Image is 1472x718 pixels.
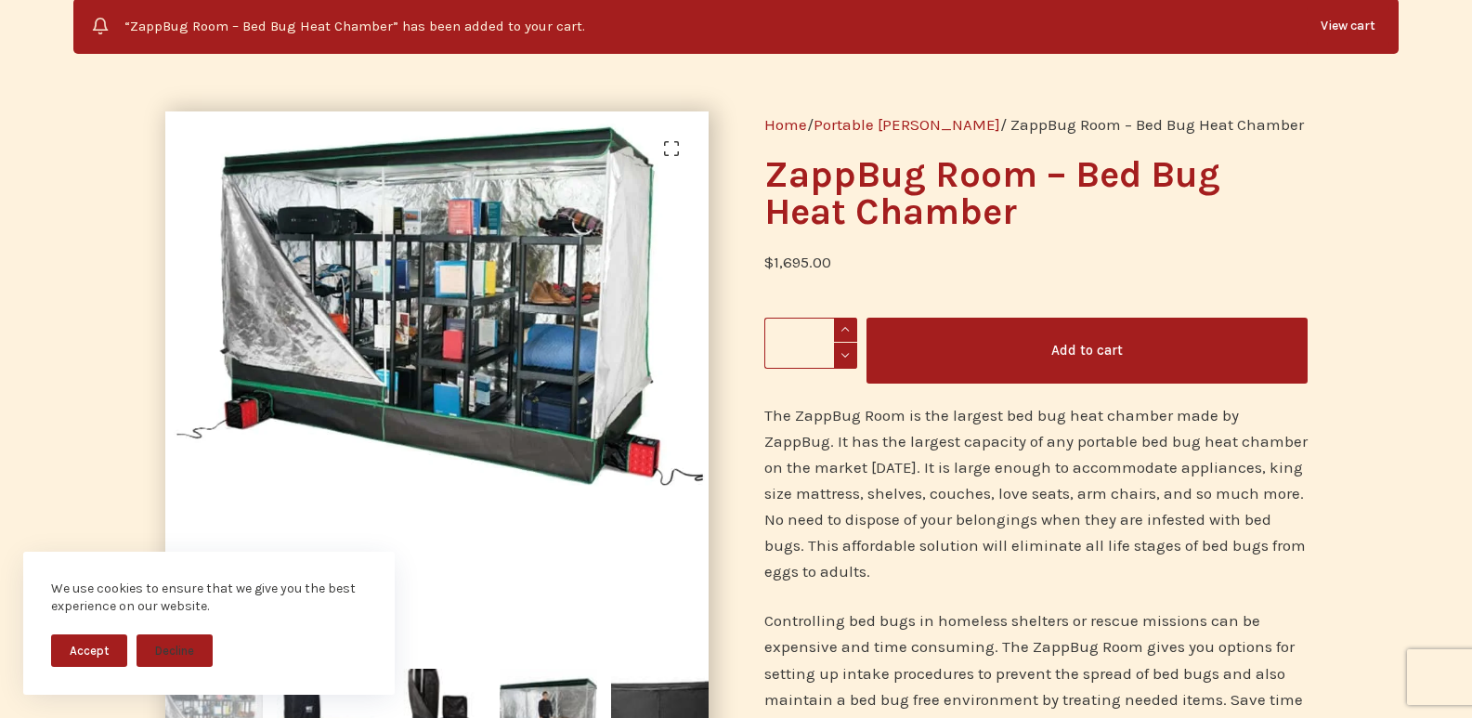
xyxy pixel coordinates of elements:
button: Add to cart [866,318,1308,384]
h1: ZappBug Room – Bed Bug Heat Chamber [764,156,1308,230]
img: ZappBug Room - Bed Bug Heat Chamber [165,111,709,504]
p: The ZappBug Room is the largest bed bug heat chamber made by ZappBug. It has the largest capacity... [764,402,1308,584]
div: We use cookies to ensure that we give you the best experience on our website. [51,580,367,616]
span: $ [764,253,774,271]
a: ZappBug Room - Bed Bug Heat Chamber [165,297,709,316]
a: View cart [1307,7,1389,45]
a: View full-screen image gallery [653,130,690,167]
button: Accept [51,634,127,667]
a: Portable [PERSON_NAME] [814,115,1000,134]
a: Home [764,115,807,134]
input: Product quantity [764,318,857,369]
nav: Breadcrumb [764,111,1308,137]
bdi: 1,695.00 [764,253,831,271]
button: Decline [137,634,213,667]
